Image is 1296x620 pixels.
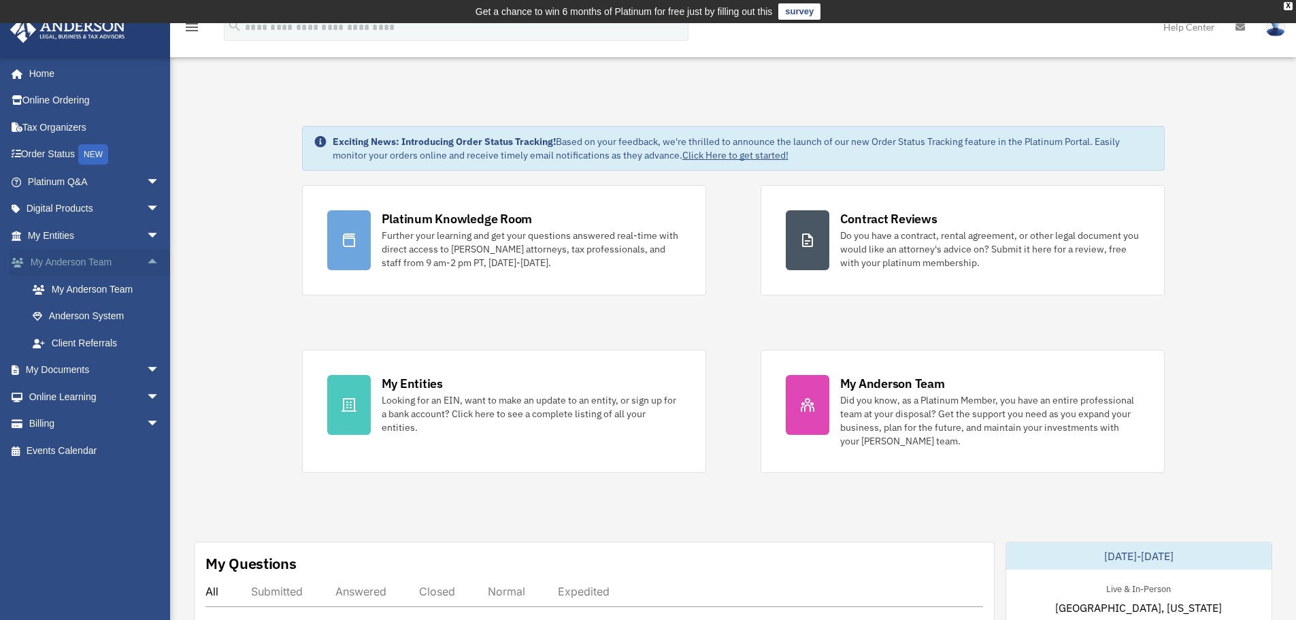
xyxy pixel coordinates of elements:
a: Platinum Q&Aarrow_drop_down [10,168,180,195]
div: Looking for an EIN, want to make an update to an entity, or sign up for a bank account? Click her... [382,393,681,434]
a: menu [184,24,200,35]
a: Home [10,60,173,87]
div: close [1284,2,1293,10]
a: Click Here to get started! [682,149,788,161]
a: My Anderson Team Did you know, as a Platinum Member, you have an entire professional team at your... [761,350,1165,473]
a: Events Calendar [10,437,180,464]
a: Digital Productsarrow_drop_down [10,195,180,223]
div: NEW [78,144,108,165]
div: Did you know, as a Platinum Member, you have an entire professional team at your disposal? Get th... [840,393,1140,448]
a: Anderson System [19,303,180,330]
img: Anderson Advisors Platinum Portal [6,16,129,43]
div: All [205,585,218,598]
a: Platinum Knowledge Room Further your learning and get your questions answered real-time with dire... [302,185,706,295]
a: My Anderson Team [19,276,180,303]
a: Order StatusNEW [10,141,180,169]
a: Billingarrow_drop_down [10,410,180,438]
div: Based on your feedback, we're thrilled to announce the launch of our new Order Status Tracking fe... [333,135,1153,162]
div: Contract Reviews [840,210,937,227]
div: My Questions [205,553,297,574]
a: My Entities Looking for an EIN, want to make an update to an entity, or sign up for a bank accoun... [302,350,706,473]
div: Further your learning and get your questions answered real-time with direct access to [PERSON_NAM... [382,229,681,270]
i: menu [184,19,200,35]
span: arrow_drop_down [146,383,173,411]
div: My Anderson Team [840,375,945,392]
div: Get a chance to win 6 months of Platinum for free just by filling out this [476,3,773,20]
span: arrow_drop_down [146,195,173,223]
a: Contract Reviews Do you have a contract, rental agreement, or other legal document you would like... [761,185,1165,295]
div: Expedited [558,585,610,598]
div: Normal [488,585,525,598]
a: Tax Organizers [10,114,180,141]
div: Platinum Knowledge Room [382,210,533,227]
a: Client Referrals [19,329,180,357]
strong: Exciting News: Introducing Order Status Tracking! [333,135,556,148]
span: arrow_drop_down [146,410,173,438]
div: [DATE]-[DATE] [1006,542,1272,570]
img: User Pic [1265,17,1286,37]
div: Submitted [251,585,303,598]
span: arrow_drop_down [146,357,173,385]
a: Online Ordering [10,87,180,114]
i: search [227,18,242,33]
span: arrow_drop_down [146,168,173,196]
a: My Entitiesarrow_drop_down [10,222,180,249]
span: arrow_drop_up [146,249,173,277]
span: arrow_drop_down [146,222,173,250]
span: [GEOGRAPHIC_DATA], [US_STATE] [1055,600,1222,616]
div: Closed [419,585,455,598]
a: survey [778,3,820,20]
a: My Anderson Teamarrow_drop_up [10,249,180,276]
div: Do you have a contract, rental agreement, or other legal document you would like an attorney's ad... [840,229,1140,270]
div: My Entities [382,375,443,392]
div: Answered [335,585,386,598]
a: Online Learningarrow_drop_down [10,383,180,410]
div: Live & In-Person [1095,581,1182,595]
a: My Documentsarrow_drop_down [10,357,180,384]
